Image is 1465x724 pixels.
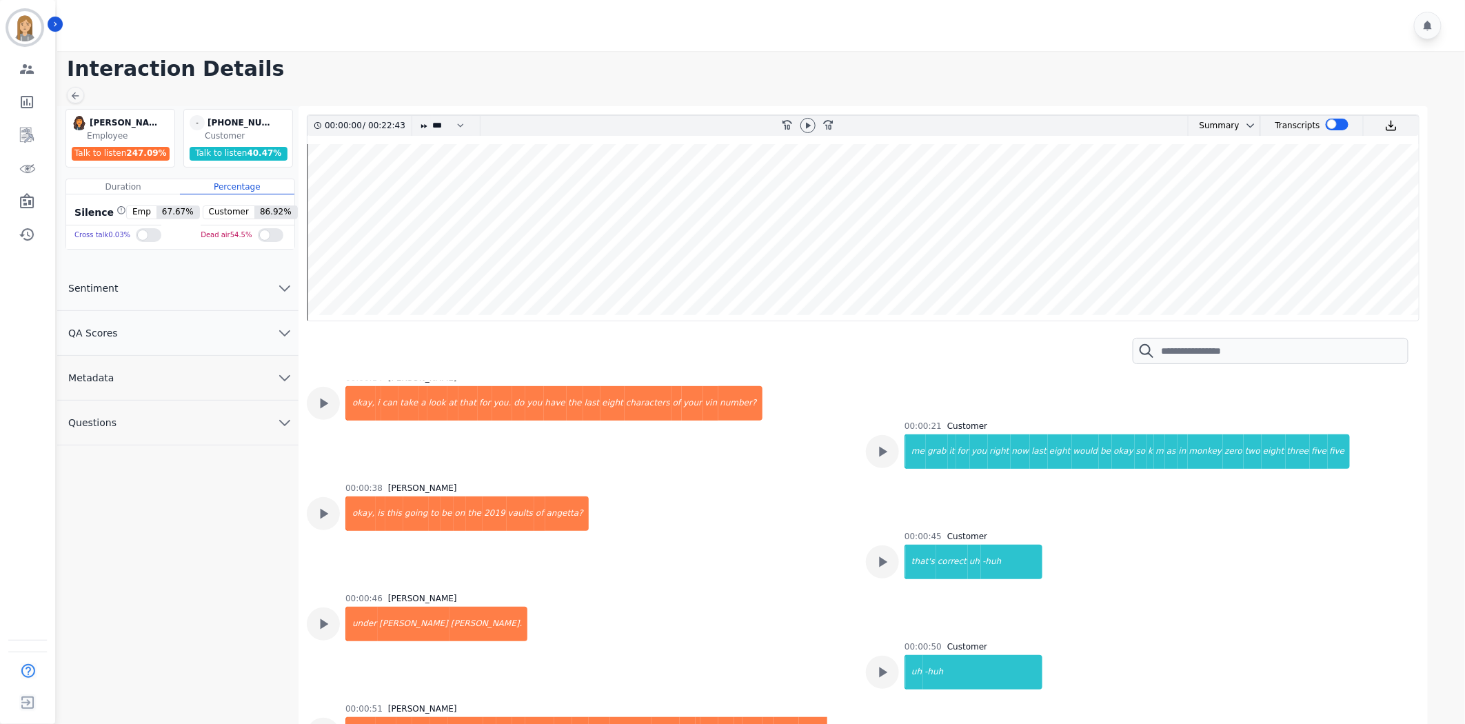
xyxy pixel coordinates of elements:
[1072,434,1100,469] div: would
[57,401,299,445] button: Questions chevron down
[447,386,458,421] div: at
[378,607,449,641] div: [PERSON_NAME]
[429,496,440,531] div: to
[1385,119,1397,132] img: download audio
[345,483,383,494] div: 00:00:38
[1048,434,1072,469] div: eight
[1310,434,1328,469] div: five
[419,386,427,421] div: a
[376,496,385,531] div: is
[1099,434,1112,469] div: be
[345,703,383,714] div: 00:00:51
[671,386,683,421] div: of
[1275,116,1320,136] div: Transcripts
[57,371,125,385] span: Metadata
[156,206,199,219] span: 67.67 %
[8,11,41,44] img: Bordered avatar
[458,386,478,421] div: that
[57,311,299,356] button: QA Scores chevron down
[1286,434,1311,469] div: three
[988,434,1010,469] div: right
[427,386,447,421] div: look
[507,496,534,531] div: vaults
[492,386,513,421] div: you.
[276,280,293,296] svg: chevron down
[72,205,126,219] div: Silence
[190,115,205,130] span: -
[1165,434,1178,469] div: as
[385,496,403,531] div: this
[1240,120,1256,131] button: chevron down
[190,147,287,161] div: Talk to listen
[276,370,293,386] svg: chevron down
[1135,434,1147,469] div: so
[718,386,762,421] div: number?
[525,386,543,421] div: you
[90,115,159,130] div: [PERSON_NAME]
[1244,434,1262,469] div: two
[376,386,381,421] div: i
[66,179,180,194] div: Duration
[67,57,1465,81] h1: Interaction Details
[57,266,299,311] button: Sentiment chevron down
[276,414,293,431] svg: chevron down
[466,496,483,531] div: the
[1328,434,1350,469] div: five
[247,148,282,158] span: 40.47 %
[936,545,968,579] div: correct
[347,496,376,531] div: okay,
[1154,434,1165,469] div: m
[180,179,294,194] div: Percentage
[1223,434,1244,469] div: zero
[981,545,1042,579] div: -huh
[454,496,467,531] div: on
[478,386,492,421] div: for
[1262,434,1286,469] div: eight
[325,116,363,136] div: 00:00:00
[583,386,601,421] div: last
[345,593,383,604] div: 00:00:46
[254,206,297,219] span: 86.92 %
[905,421,942,432] div: 00:00:21
[87,130,172,141] div: Employee
[923,655,1042,690] div: -huh
[1011,434,1031,469] div: now
[948,434,956,469] div: it
[203,206,254,219] span: Customer
[1030,434,1048,469] div: last
[449,607,528,641] div: [PERSON_NAME].
[1178,434,1188,469] div: in
[127,206,156,219] span: Emp
[906,434,926,469] div: me
[968,545,981,579] div: uh
[388,483,457,494] div: [PERSON_NAME]
[388,593,457,604] div: [PERSON_NAME]
[956,434,971,469] div: for
[74,225,130,245] div: Cross talk 0.03 %
[205,130,290,141] div: Customer
[1189,116,1240,136] div: Summary
[1147,434,1155,469] div: k
[57,281,129,295] span: Sentiment
[347,607,378,641] div: under
[276,325,293,341] svg: chevron down
[905,641,942,652] div: 00:00:50
[600,386,625,421] div: eight
[905,531,942,542] div: 00:00:45
[347,386,376,421] div: okay,
[534,496,545,531] div: of
[398,386,419,421] div: take
[926,434,948,469] div: grab
[947,641,987,652] div: Customer
[483,496,507,531] div: 2019
[567,386,583,421] div: the
[947,421,987,432] div: Customer
[126,148,166,158] span: 247.09 %
[544,386,567,421] div: have
[57,356,299,401] button: Metadata chevron down
[682,386,703,421] div: your
[512,386,525,421] div: do
[72,147,170,161] div: Talk to listen
[57,326,129,340] span: QA Scores
[1245,120,1256,131] svg: chevron down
